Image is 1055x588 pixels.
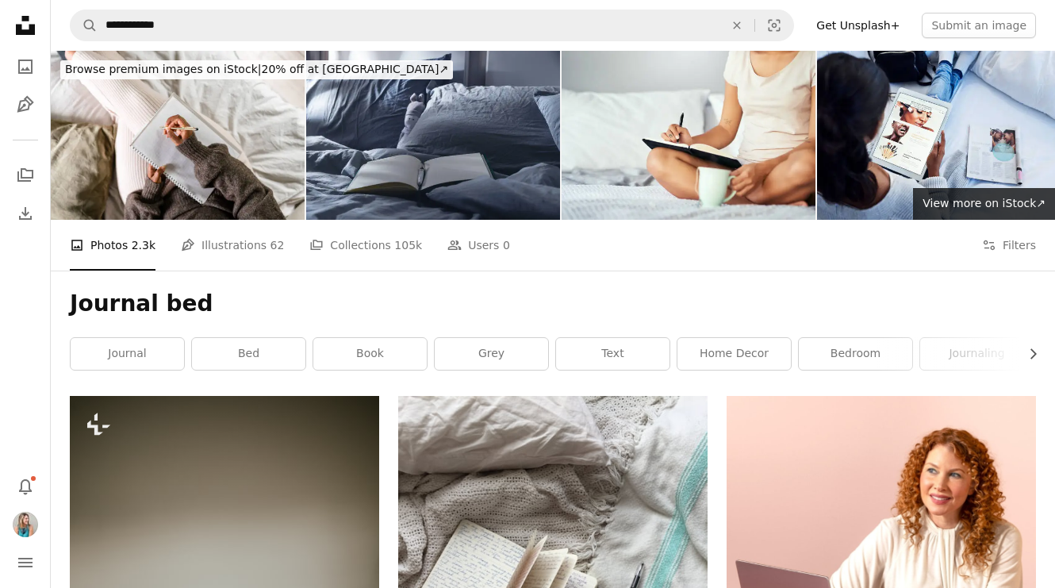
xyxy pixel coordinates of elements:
a: View more on iStock↗ [913,188,1055,220]
a: Users 0 [447,220,510,271]
button: Visual search [755,10,793,40]
a: Get Unsplash+ [807,13,909,38]
h1: Journal bed [70,290,1036,318]
a: Download History [10,198,41,229]
span: View more on iStock ↗ [923,197,1045,209]
a: bed [192,338,305,370]
a: Collections 105k [309,220,422,271]
a: grey [435,338,548,370]
button: Notifications [10,471,41,502]
button: Clear [719,10,754,40]
a: journaling [920,338,1034,370]
span: 105k [394,236,422,254]
a: Illustrations 62 [181,220,284,271]
img: Woman writing in bed [51,51,305,220]
button: Submit an image [922,13,1036,38]
a: Photos [10,51,41,83]
span: 20% off at [GEOGRAPHIC_DATA] ↗ [65,63,448,75]
img: Midsection Of Person Relaxing On Bed At Home [306,51,560,220]
img: Avatar of user Kristi Rowles [13,512,38,537]
button: Menu [10,547,41,578]
button: Profile [10,509,41,540]
span: 0 [503,236,510,254]
form: Find visuals sitewide [70,10,794,41]
a: book [313,338,427,370]
a: home decor [677,338,791,370]
a: Illustrations [10,89,41,121]
a: journal [71,338,184,370]
img: Let's get this day in order [562,51,815,220]
a: bedroom [799,338,912,370]
a: text [556,338,669,370]
span: Browse premium images on iStock | [65,63,261,75]
span: 62 [270,236,285,254]
a: Browse premium images on iStock|20% off at [GEOGRAPHIC_DATA]↗ [51,51,462,89]
a: Collections [10,159,41,191]
button: Filters [982,220,1036,271]
button: Search Unsplash [71,10,98,40]
button: scroll list to the right [1019,338,1036,370]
